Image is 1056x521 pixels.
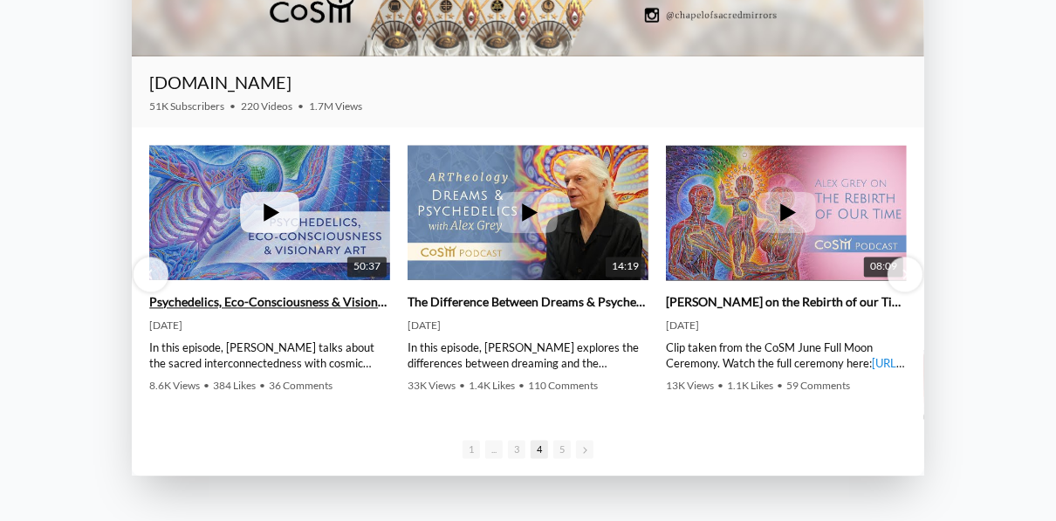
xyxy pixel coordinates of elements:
[408,379,456,392] span: 33K Views
[777,379,783,392] span: •
[149,294,390,310] a: Psychedelics, Eco-Consciousness & Visionary Art with [PERSON_NAME]
[786,379,850,392] span: 59 Comments
[230,99,236,113] span: •
[269,379,333,392] span: 36 Comments
[508,440,525,458] span: Go to slide 3
[149,122,390,303] img: Psychedelics, Eco-Consciousness & Visionary Art with Alex Grey
[213,379,256,392] span: 384 Likes
[666,145,907,280] a: Alex Grey on the Rebirth of our Time 08:09
[149,379,200,392] span: 8.6K Views
[149,339,390,371] div: In this episode, [PERSON_NAME] talks about the sacred interconnectedness with cosmic intelligence...
[469,379,515,392] span: 1.4K Likes
[298,99,304,113] span: •
[807,79,907,99] iframe: Subscribe to CoSM.TV on YouTube
[149,72,291,93] a: [DOMAIN_NAME]
[528,379,598,392] span: 110 Comments
[727,379,773,392] span: 1.1K Likes
[518,379,525,392] span: •
[864,257,903,277] span: 08:09
[531,440,548,458] span: Go to slide 4
[259,379,265,392] span: •
[485,440,503,458] span: Go to slide 2
[666,319,907,332] div: [DATE]
[347,257,387,277] span: 50:37
[149,99,224,113] span: 51K Subscribers
[463,440,480,458] span: Go to slide 1
[717,379,723,392] span: •
[576,440,593,458] span: Go to next slide
[666,339,907,371] div: Clip taken from the CoSM June Full Moon Ceremony. Watch the full ceremony here: | The CoSM Podcas...
[203,379,209,392] span: •
[459,379,465,392] span: •
[666,379,714,392] span: 13K Views
[408,339,648,371] div: In this episode, [PERSON_NAME] explores the differences between dreaming and the psychedelic expe...
[408,122,648,303] img: The Difference Between Dreams & Psychedelics | ARTheology with Alex Grey
[888,257,922,291] div: Next slide
[134,257,168,291] div: Previous slide
[666,122,907,303] img: Alex Grey on the Rebirth of our Time
[149,319,390,332] div: [DATE]
[408,294,648,310] a: The Difference Between Dreams & Psychedelics | ARTheology with [PERSON_NAME]
[408,319,648,332] div: [DATE]
[553,440,571,458] span: Go to slide 5
[606,257,645,277] span: 14:19
[309,99,362,113] span: 1.7M Views
[666,294,907,310] a: [PERSON_NAME] on the Rebirth of our Time
[149,145,390,280] a: Psychedelics, Eco-Consciousness & Visionary Art with Alex Grey 50:37
[408,145,648,280] a: The Difference Between Dreams & Psychedelics | ARTheology with Alex Grey 14:19
[241,99,292,113] span: 220 Videos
